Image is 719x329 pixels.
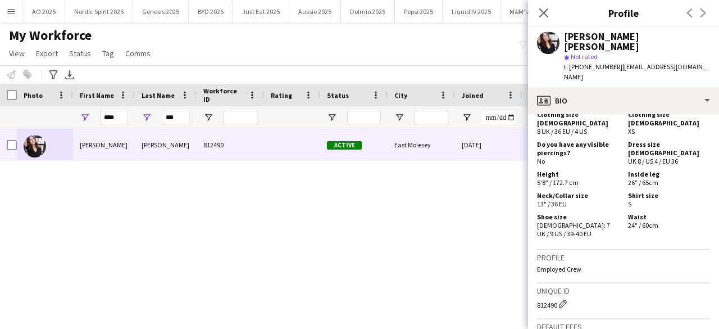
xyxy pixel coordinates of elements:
div: 812490 [537,298,710,309]
span: Workforce ID [203,87,244,103]
div: [PERSON_NAME] [PERSON_NAME] [564,31,710,52]
h3: Unique ID [537,286,710,296]
a: Export [31,46,62,61]
span: Last Name [142,91,175,100]
a: View [4,46,29,61]
span: Tag [102,48,114,58]
h5: Neck/Collar size [537,191,619,200]
span: 5'8" / 172.7 cm [537,178,579,187]
input: Workforce ID Filter Input [224,111,257,124]
h5: Do you have any visible piercings? [537,140,619,157]
div: East Molesey [388,129,455,160]
button: Open Filter Menu [394,112,404,123]
span: City [394,91,407,100]
span: Status [69,48,91,58]
div: 812490 [197,129,264,160]
button: Liquid IV 2025 [443,1,500,22]
span: Not rated [571,52,598,61]
span: | [EMAIL_ADDRESS][DOMAIN_NAME] [564,62,706,81]
h5: Clothing size [DEMOGRAPHIC_DATA] [628,110,710,127]
h5: Dress size [DEMOGRAPHIC_DATA] [628,140,710,157]
h5: Waist [628,213,710,221]
input: City Filter Input [415,111,448,124]
button: Open Filter Menu [80,112,90,123]
span: 8 UK / 36 EU / 4 US [537,127,587,136]
h5: Clothing size [DEMOGRAPHIC_DATA] [537,110,619,127]
span: 13" / 36 EU [537,200,567,208]
button: M&M's 2025 [500,1,552,22]
span: First Name [80,91,114,100]
span: Comms [125,48,151,58]
span: S [628,200,631,208]
app-action-btn: Export XLSX [63,68,76,82]
span: Joined [462,91,484,100]
h5: Shirt size [628,191,710,200]
h5: Shoe size [537,213,619,221]
button: Open Filter Menu [203,112,213,123]
input: Status Filter Input [347,111,381,124]
a: Status [65,46,95,61]
span: Status [327,91,349,100]
button: Nordic Spirit 2025 [65,1,133,22]
div: 17 days [522,129,590,160]
a: Tag [98,46,119,61]
button: AO 2025 [23,1,65,22]
span: XS [628,127,635,136]
span: Rating [271,91,292,100]
app-action-btn: Advanced filters [47,68,60,82]
button: Genesis 2025 [133,1,189,22]
a: Comms [121,46,155,61]
span: View [9,48,25,58]
button: Pepsi 2025 [395,1,443,22]
button: Open Filter Menu [327,112,337,123]
button: BYD 2025 [189,1,233,22]
div: [PERSON_NAME] [135,129,197,160]
button: Dolmio 2025 [341,1,395,22]
input: Last Name Filter Input [162,111,190,124]
span: [DEMOGRAPHIC_DATA]: 7 UK / 9 US / 39-40 EU [537,221,610,238]
span: Photo [24,91,43,100]
button: Open Filter Menu [462,112,472,123]
div: [PERSON_NAME] [73,129,135,160]
button: Just Eat 2025 [233,1,289,22]
span: t. [PHONE_NUMBER] [564,62,622,71]
span: No [537,157,545,165]
input: Joined Filter Input [482,111,516,124]
img: Ella Taylor Bliss [24,135,46,157]
span: UK 8 / US 4 / EU 36 [628,157,678,165]
input: First Name Filter Input [100,111,128,124]
span: Export [36,48,58,58]
div: [DATE] [455,129,522,160]
span: My Workforce [9,27,92,44]
h3: Profile [537,253,710,263]
div: Bio [528,87,719,114]
p: Employed Crew [537,265,710,273]
button: Aussie 2025 [289,1,341,22]
button: Open Filter Menu [142,112,152,123]
span: 24" / 60cm [628,221,658,229]
span: 26" / 65cm [628,178,658,187]
h5: Inside leg [628,170,710,178]
span: Active [327,141,362,150]
h3: Profile [528,6,719,20]
h5: Height [537,170,619,178]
